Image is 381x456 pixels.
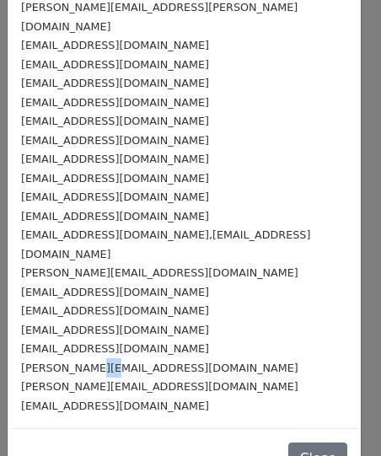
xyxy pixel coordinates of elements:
[21,210,209,223] small: [EMAIL_ADDRESS][DOMAIN_NAME]
[21,115,209,127] small: [EMAIL_ADDRESS][DOMAIN_NAME]
[21,172,209,185] small: [EMAIL_ADDRESS][DOMAIN_NAME]
[21,190,209,203] small: [EMAIL_ADDRESS][DOMAIN_NAME]
[21,380,298,393] small: [PERSON_NAME][EMAIL_ADDRESS][DOMAIN_NAME]
[21,342,209,355] small: [EMAIL_ADDRESS][DOMAIN_NAME]
[21,362,298,374] small: [PERSON_NAME][EMAIL_ADDRESS][DOMAIN_NAME]
[21,286,209,298] small: [EMAIL_ADDRESS][DOMAIN_NAME]
[21,96,209,109] small: [EMAIL_ADDRESS][DOMAIN_NAME]
[21,400,209,412] small: [EMAIL_ADDRESS][DOMAIN_NAME]
[21,39,209,51] small: [EMAIL_ADDRESS][DOMAIN_NAME]
[21,77,209,89] small: [EMAIL_ADDRESS][DOMAIN_NAME]
[21,134,209,147] small: [EMAIL_ADDRESS][DOMAIN_NAME]
[21,1,298,33] small: [PERSON_NAME][EMAIL_ADDRESS][PERSON_NAME][DOMAIN_NAME]
[21,153,209,165] small: [EMAIL_ADDRESS][DOMAIN_NAME]
[21,228,310,260] small: [EMAIL_ADDRESS][DOMAIN_NAME],[EMAIL_ADDRESS][DOMAIN_NAME]
[21,266,298,279] small: [PERSON_NAME][EMAIL_ADDRESS][DOMAIN_NAME]
[297,375,381,456] iframe: Chat Widget
[21,304,209,317] small: [EMAIL_ADDRESS][DOMAIN_NAME]
[21,58,209,71] small: [EMAIL_ADDRESS][DOMAIN_NAME]
[21,324,209,336] small: [EMAIL_ADDRESS][DOMAIN_NAME]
